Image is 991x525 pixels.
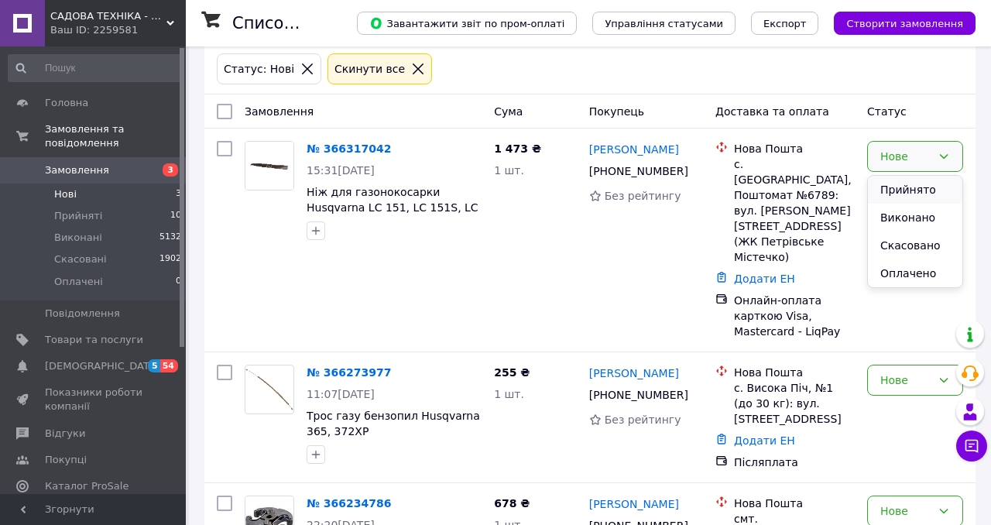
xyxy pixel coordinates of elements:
[494,142,541,155] span: 1 473 ₴
[45,386,143,413] span: Показники роботи компанії
[148,359,160,372] span: 5
[54,252,107,266] span: Скасовані
[45,359,159,373] span: [DEMOGRAPHIC_DATA]
[331,60,408,77] div: Cкинути все
[715,105,829,118] span: Доставка та оплата
[734,293,855,339] div: Онлайн-оплата карткою Visa, Mastercard - LiqPay
[868,259,962,287] li: Оплачено
[45,453,87,467] span: Покупці
[734,273,795,285] a: Додати ЕН
[45,307,120,321] span: Повідомлення
[307,164,375,177] span: 15:31[DATE]
[846,18,963,29] span: Створити замовлення
[868,176,962,204] li: Прийнято
[494,388,524,400] span: 1 шт.
[307,410,480,437] a: Трос газу бензопил Husqvarna 365, 372XP
[763,18,807,29] span: Експорт
[45,427,85,441] span: Відгуки
[589,105,644,118] span: Покупець
[54,187,77,201] span: Нові
[605,413,681,426] span: Без рейтингу
[369,16,564,30] span: Завантажити звіт по пром-оплаті
[834,12,976,35] button: Створити замовлення
[45,479,129,493] span: Каталог ProSale
[45,122,186,150] span: Замовлення та повідомлення
[734,496,855,511] div: Нова Пошта
[494,366,530,379] span: 255 ₴
[868,232,962,259] li: Скасовано
[592,12,736,35] button: Управління статусами
[159,252,181,266] span: 1902
[45,333,143,347] span: Товари та послуги
[734,455,855,470] div: Післяплата
[245,105,314,118] span: Замовлення
[494,105,523,118] span: Cума
[867,105,907,118] span: Статус
[734,156,855,265] div: с. [GEOGRAPHIC_DATA], Поштомат №6789: вул. [PERSON_NAME][STREET_ADDRESS] (ЖК Петрівське Містечко)
[307,186,478,229] a: Ніж для газонокосарки Husqvarna LC 151, LC 151S, LC 151P
[307,142,391,155] a: № 366317042
[163,163,178,177] span: 3
[54,231,102,245] span: Виконані
[307,497,391,510] a: № 366234786
[45,163,109,177] span: Замовлення
[589,165,688,177] span: [PHONE_NUMBER]
[221,60,297,77] div: Статус: Нові
[357,12,577,35] button: Завантажити звіт по пром-оплаті
[54,275,103,289] span: Оплачені
[494,164,524,177] span: 1 шт.
[734,434,795,447] a: Додати ЕН
[956,431,987,462] button: Чат з покупцем
[54,209,102,223] span: Прийняті
[880,503,931,520] div: Нове
[589,496,679,512] a: [PERSON_NAME]
[50,23,186,37] div: Ваш ID: 2259581
[159,231,181,245] span: 5132
[307,388,375,400] span: 11:07[DATE]
[494,497,530,510] span: 678 ₴
[734,380,855,427] div: с. Висока Піч, №1 (до 30 кг): вул. [STREET_ADDRESS]
[170,209,181,223] span: 10
[605,18,723,29] span: Управління статусами
[8,54,183,82] input: Пошук
[176,275,181,289] span: 0
[245,365,294,414] a: Фото товару
[160,359,178,372] span: 54
[176,187,181,201] span: 3
[232,14,389,33] h1: Список замовлень
[880,148,931,165] div: Нове
[751,12,819,35] button: Експорт
[589,365,679,381] a: [PERSON_NAME]
[589,142,679,157] a: [PERSON_NAME]
[818,16,976,29] a: Створити замовлення
[734,141,855,156] div: Нова Пошта
[880,372,931,389] div: Нове
[245,142,293,190] img: Фото товару
[45,96,88,110] span: Головна
[868,204,962,232] li: Виконано
[589,389,688,401] span: [PHONE_NUMBER]
[605,190,681,202] span: Без рейтингу
[734,365,855,380] div: Нова Пошта
[50,9,166,23] span: САДОВА ТЕХНІКА - ХАРКІВ
[307,366,391,379] a: № 366273977
[245,369,293,411] img: Фото товару
[245,141,294,190] a: Фото товару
